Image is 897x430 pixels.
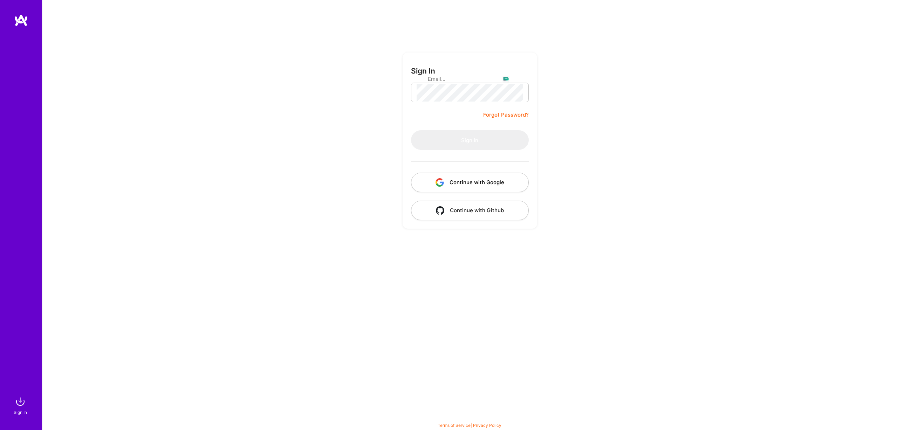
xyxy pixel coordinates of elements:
span: | [438,423,501,428]
a: sign inSign In [15,395,27,416]
h3: Sign In [411,67,435,75]
input: Email... [428,70,512,88]
button: Continue with Google [411,173,529,192]
img: logo [14,14,28,27]
img: icon [436,178,444,187]
div: © 2025 ATeams Inc., All rights reserved. [42,409,897,426]
button: Sign In [411,130,529,150]
img: icon [436,206,444,215]
img: sign in [13,395,27,409]
a: Forgot Password? [483,111,529,119]
button: Continue with Github [411,201,529,220]
a: Terms of Service [438,423,471,428]
a: Privacy Policy [473,423,501,428]
div: Sign In [14,409,27,416]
